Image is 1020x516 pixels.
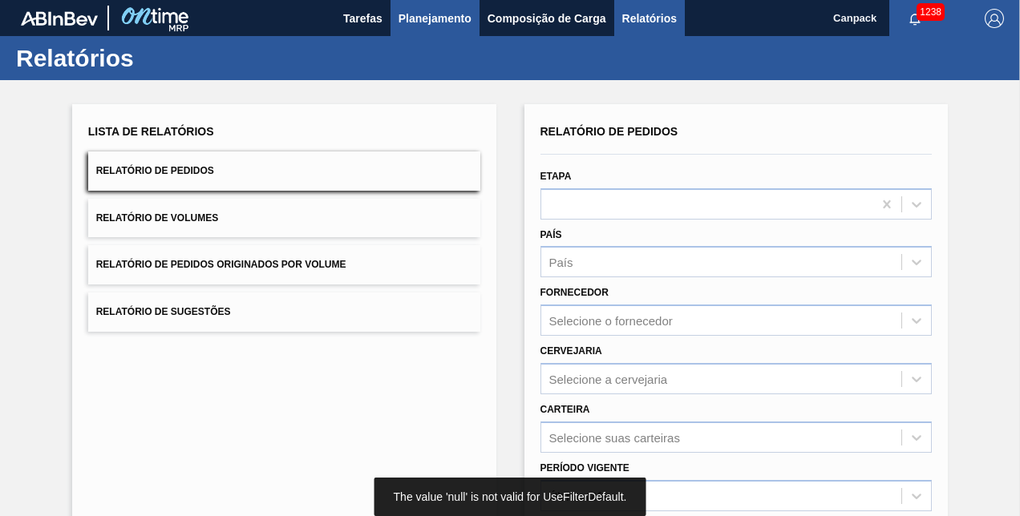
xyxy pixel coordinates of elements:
[540,229,562,240] label: País
[622,9,677,28] span: Relatórios
[540,171,572,182] label: Etapa
[394,490,627,503] span: The value 'null' is not valid for UseFilterDefault.
[889,7,941,30] button: Notificações
[96,306,231,317] span: Relatório de Sugestões
[88,199,480,238] button: Relatório de Volumes
[88,125,214,138] span: Lista de Relatórios
[540,287,609,298] label: Fornecedor
[549,372,668,385] div: Selecione a cervejaria
[88,151,480,191] button: Relatório de Pedidos
[549,430,680,444] div: Selecione suas carteiras
[549,314,673,328] div: Selecione o fornecedor
[917,3,945,21] span: 1238
[488,9,606,28] span: Composição de Carga
[540,462,629,474] label: Período Vigente
[96,165,214,176] span: Relatório de Pedidos
[540,345,602,357] label: Cervejaria
[96,212,218,224] span: Relatório de Volumes
[549,256,573,269] div: País
[985,9,1004,28] img: Logout
[21,11,98,26] img: TNhmsLtSVTkK8tSr43FrP2fwEKptu5GPRR3wAAAABJRU5ErkJggg==
[399,9,472,28] span: Planejamento
[540,404,590,415] label: Carteira
[540,125,678,138] span: Relatório de Pedidos
[343,9,382,28] span: Tarefas
[88,245,480,284] button: Relatório de Pedidos Originados por Volume
[88,292,480,332] button: Relatório de Sugestões
[96,259,346,270] span: Relatório de Pedidos Originados por Volume
[16,49,301,67] h1: Relatórios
